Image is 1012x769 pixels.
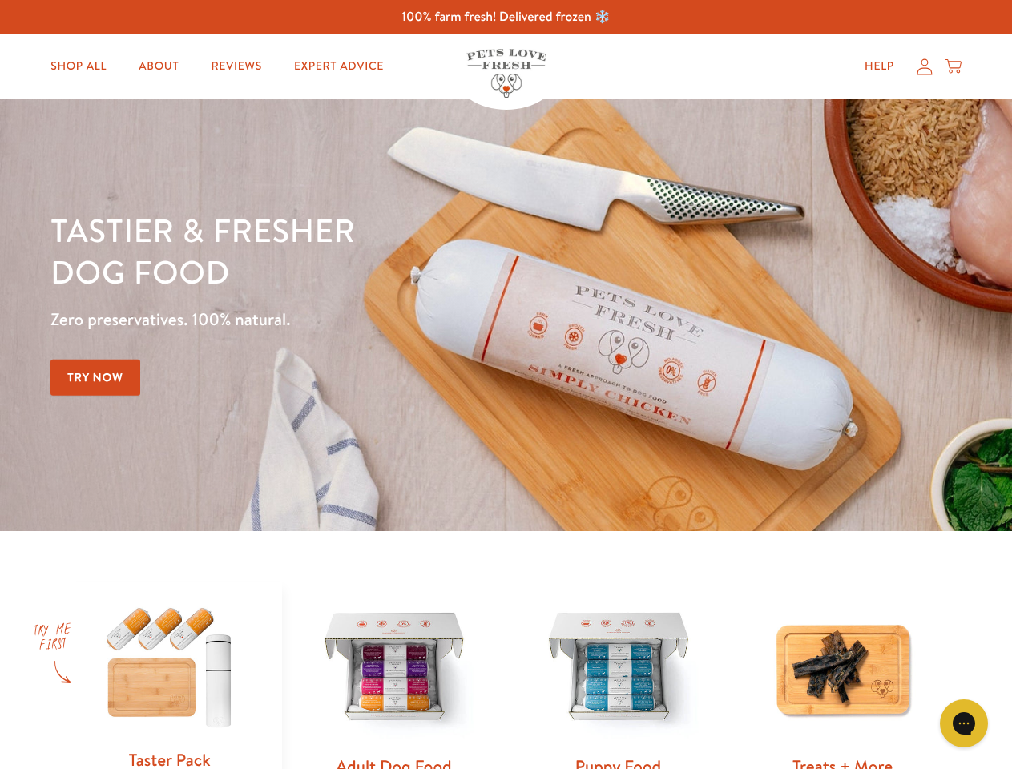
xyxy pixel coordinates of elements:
[466,49,546,98] img: Pets Love Fresh
[281,50,397,83] a: Expert Advice
[932,694,996,753] iframe: Gorgias live chat messenger
[50,209,658,292] h1: Tastier & fresher dog food
[126,50,192,83] a: About
[50,305,658,334] p: Zero preservatives. 100% natural.
[50,360,140,396] a: Try Now
[852,50,907,83] a: Help
[38,50,119,83] a: Shop All
[198,50,274,83] a: Reviews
